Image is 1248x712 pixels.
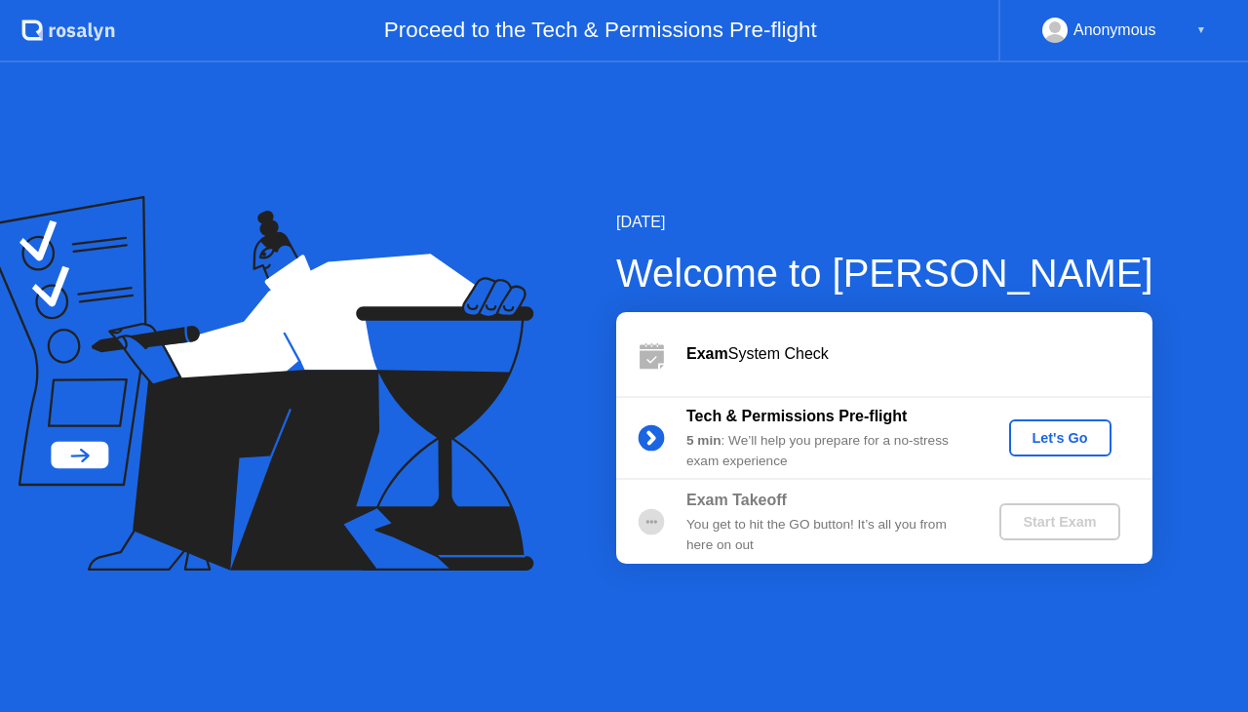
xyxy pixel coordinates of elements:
[999,503,1119,540] button: Start Exam
[616,211,1153,234] div: [DATE]
[616,244,1153,302] div: Welcome to [PERSON_NAME]
[686,431,967,471] div: : We’ll help you prepare for a no-stress exam experience
[1007,514,1111,530] div: Start Exam
[1017,430,1104,446] div: Let's Go
[1073,18,1156,43] div: Anonymous
[686,492,787,508] b: Exam Takeoff
[686,408,907,424] b: Tech & Permissions Pre-flight
[686,433,721,448] b: 5 min
[1196,18,1206,43] div: ▼
[686,342,1152,366] div: System Check
[686,345,728,362] b: Exam
[1009,419,1111,456] button: Let's Go
[686,515,967,555] div: You get to hit the GO button! It’s all you from here on out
